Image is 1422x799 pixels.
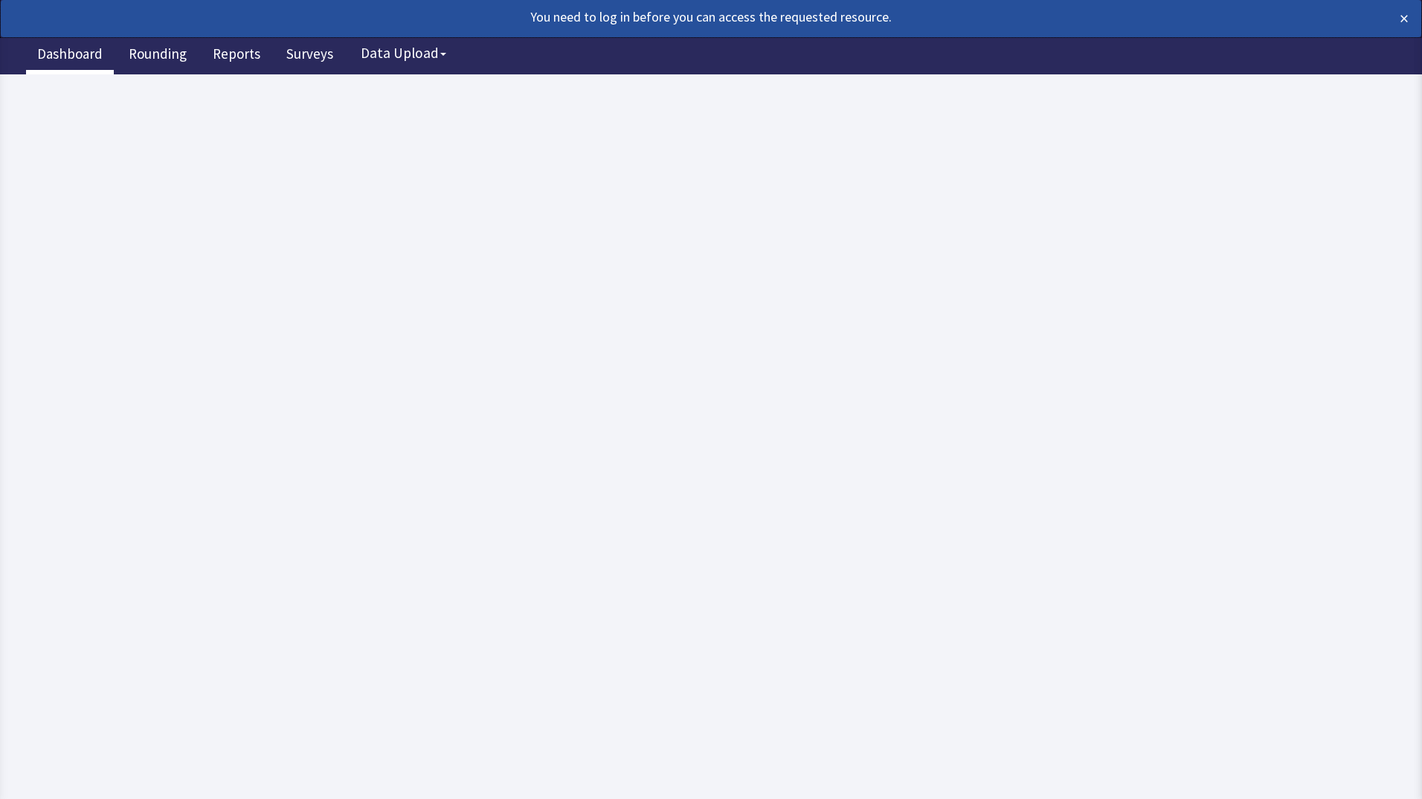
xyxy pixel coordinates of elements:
[26,37,114,74] a: Dashboard
[275,37,344,74] a: Surveys
[202,37,271,74] a: Reports
[13,7,1269,28] div: You need to log in before you can access the requested resource.
[1400,7,1409,31] button: ×
[352,39,455,67] button: Data Upload
[118,37,198,74] a: Rounding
